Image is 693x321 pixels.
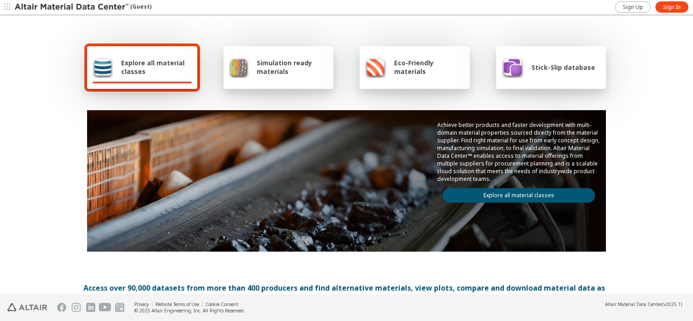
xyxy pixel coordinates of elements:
a: Sign In [655,1,688,13]
span: Explore all material classes [121,58,192,76]
img: Altair Material Data Center [15,3,130,12]
a: Privacy [134,301,149,307]
img: Simulation ready materials [229,56,249,78]
span: Sign Up [623,4,643,11]
img: Stick-Slip database [502,56,523,78]
a: Website Terms of Use [155,301,199,307]
div: Access over 90,000 datasets from more than 400 producers and find alternative materials, view plo... [83,282,610,304]
div: (v2025.1) [605,301,682,307]
a: Sign Up [615,1,651,13]
span: Sign In [663,4,681,11]
span: Stick-Slip database [532,63,595,72]
img: Altair Engineering [7,303,47,311]
span: Altair Material Data Center [605,301,662,307]
div: © 2025 Altair Engineering, Inc. All Rights Reserved. [134,307,245,314]
a: Explore all material classes [443,188,595,203]
p: Achieve better products and faster development with multi-domain material properties sourced dire... [437,121,600,183]
img: Explore all material classes [93,56,113,78]
span: Simulation ready materials [257,58,328,76]
span: Eco-Friendly materials [394,58,464,76]
div: (Guest) [15,3,151,12]
a: Cookie Consent [205,301,239,307]
img: Eco-Friendly materials [365,56,386,78]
